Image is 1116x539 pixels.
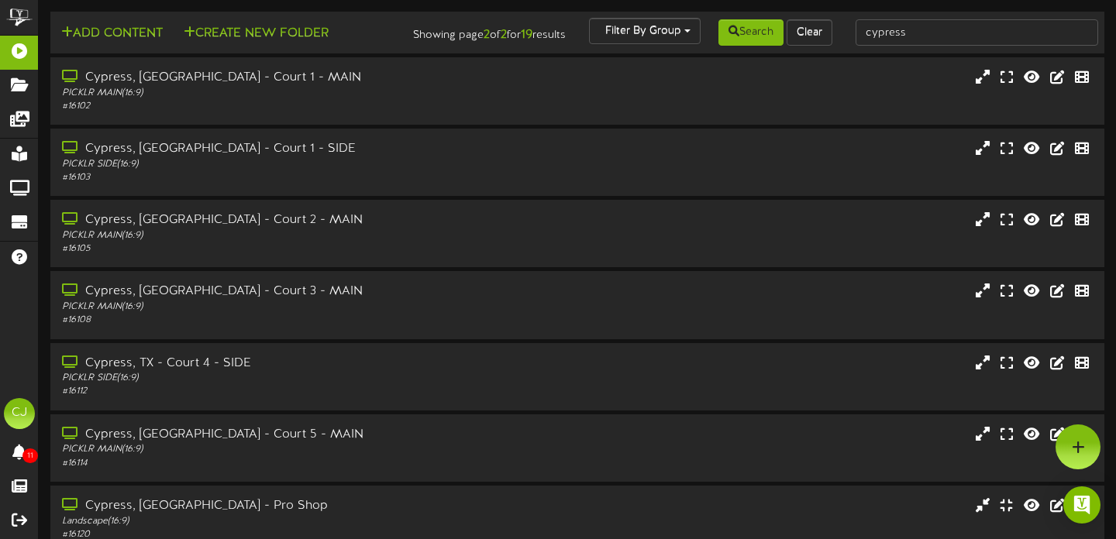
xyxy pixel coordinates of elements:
[62,140,478,158] div: Cypress, [GEOGRAPHIC_DATA] - Court 1 - SIDE
[484,28,490,42] strong: 2
[589,18,701,44] button: Filter By Group
[787,19,832,46] button: Clear
[62,355,478,372] div: Cypress, TX - Court 4 - SIDE
[62,385,478,398] div: # 16112
[62,457,478,470] div: # 16114
[62,443,478,456] div: PICKLR MAIN ( 16:9 )
[62,283,478,300] div: Cypress, [GEOGRAPHIC_DATA] - Court 3 - MAIN
[62,497,478,515] div: Cypress, [GEOGRAPHIC_DATA] - Pro Shop
[22,448,38,463] span: 11
[62,242,478,256] div: # 16105
[62,171,478,184] div: # 16103
[62,87,478,100] div: PICKLR MAIN ( 16:9 )
[62,69,478,87] div: Cypress, [GEOGRAPHIC_DATA] - Court 1 - MAIN
[62,426,478,444] div: Cypress, [GEOGRAPHIC_DATA] - Court 5 - MAIN
[179,24,333,43] button: Create New Folder
[718,19,784,46] button: Search
[62,515,478,528] div: Landscape ( 16:9 )
[400,18,577,44] div: Showing page of for results
[62,229,478,242] div: PICKLR MAIN ( 16:9 )
[62,300,478,314] div: PICKLR MAIN ( 16:9 )
[521,28,532,42] strong: 19
[57,24,167,43] button: Add Content
[4,398,35,429] div: CJ
[856,19,1099,46] input: -- Search Playlists by Name --
[1063,486,1100,524] div: Open Intercom Messenger
[62,100,478,113] div: # 16102
[62,314,478,327] div: # 16108
[62,211,478,229] div: Cypress, [GEOGRAPHIC_DATA] - Court 2 - MAIN
[501,28,507,42] strong: 2
[62,158,478,171] div: PICKLR SIDE ( 16:9 )
[62,372,478,385] div: PICKLR SIDE ( 16:9 )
